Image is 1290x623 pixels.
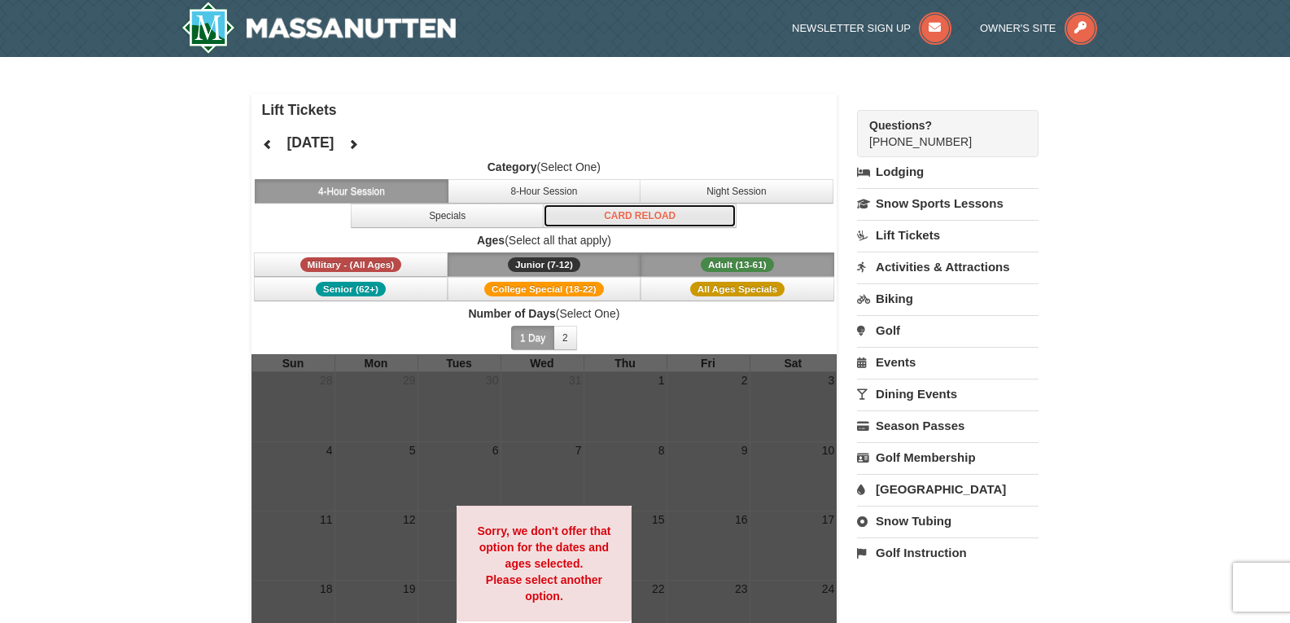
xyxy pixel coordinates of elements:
[980,22,1097,34] a: Owner's Site
[857,410,1039,441] a: Season Passes
[255,179,448,204] button: 4-Hour Session
[254,252,448,277] button: Military - (All Ages)
[181,2,457,54] a: Massanutten Resort
[640,179,833,204] button: Night Session
[857,537,1039,568] a: Golf Instruction
[792,22,911,34] span: Newsletter Sign Up
[857,157,1039,186] a: Lodging
[857,188,1039,218] a: Snow Sports Lessons
[980,22,1056,34] span: Owner's Site
[857,506,1039,536] a: Snow Tubing
[254,277,448,301] button: Senior (62+)
[448,277,641,301] button: College Special (18-22)
[181,2,457,54] img: Massanutten Resort Logo
[316,282,386,296] span: Senior (62+)
[488,160,537,173] strong: Category
[468,307,555,320] strong: Number of Days
[701,257,774,272] span: Adult (13-61)
[857,220,1039,250] a: Lift Tickets
[857,283,1039,314] a: Biking
[857,379,1039,409] a: Dining Events
[448,179,641,204] button: 8-Hour Session
[869,117,1009,148] span: [PHONE_NUMBER]
[857,315,1039,345] a: Golf
[690,282,785,296] span: All Ages Specials
[262,102,837,118] h4: Lift Tickets
[477,234,505,247] strong: Ages
[477,524,610,603] strong: Sorry, we don't offer that option for the dates and ages selected. Please select another option.
[792,22,951,34] a: Newsletter Sign Up
[286,134,334,151] h4: [DATE]
[511,326,554,350] button: 1 Day
[857,347,1039,377] a: Events
[300,257,402,272] span: Military - (All Ages)
[641,252,834,277] button: Adult (13-61)
[251,232,837,248] label: (Select all that apply)
[448,252,641,277] button: Junior (7-12)
[553,326,577,350] button: 2
[857,474,1039,504] a: [GEOGRAPHIC_DATA]
[641,277,834,301] button: All Ages Specials
[484,282,604,296] span: College Special (18-22)
[543,204,737,228] button: Card Reload
[251,305,837,322] label: (Select One)
[857,442,1039,472] a: Golf Membership
[508,257,580,272] span: Junior (7-12)
[857,252,1039,282] a: Activities & Attractions
[869,119,932,132] strong: Questions?
[251,159,837,175] label: (Select One)
[351,204,544,228] button: Specials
